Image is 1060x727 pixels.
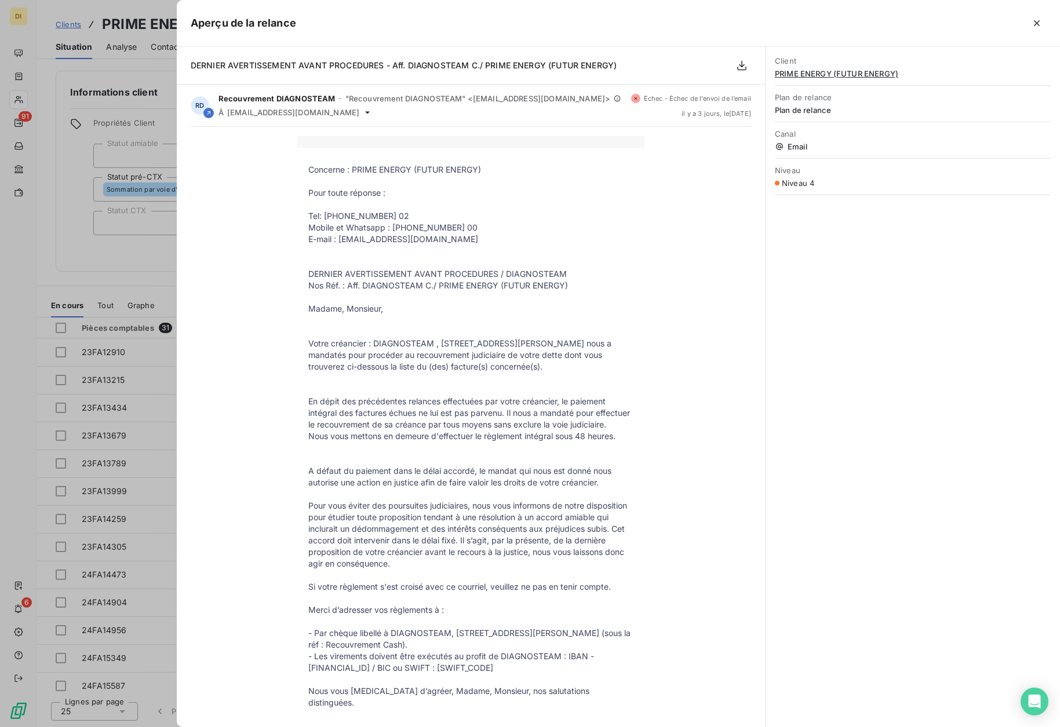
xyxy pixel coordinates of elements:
[644,95,751,102] span: Échec - Échec de l’envoi de l’email
[308,303,633,315] p: Madame, Monsieur,
[191,96,209,115] div: RD
[308,210,633,222] p: Tel: [PHONE_NUMBER] 02
[191,15,296,31] h5: Aperçu de la relance
[682,110,751,117] span: il y a 3 jours , le [DATE]
[308,164,633,176] p: Concerne : PRIME ENERGY (FUTUR ENERGY)
[338,95,341,102] span: -
[218,108,224,117] span: À
[1021,688,1048,715] div: Open Intercom Messenger
[308,685,633,708] p: Nous vous [MEDICAL_DATA] d’agréer, Madame, Monsieur, nos salutations distinguées.
[308,187,633,199] p: Pour toute réponse :
[308,604,633,616] p: Merci d’adresser vos règlements à :
[775,105,1051,115] span: Plan de relance
[308,338,633,372] p: Votre créancier : DIAGNOSTEAM , [STREET_ADDRESS][PERSON_NAME] nous a mandatés pour procéder au re...
[775,69,1051,78] span: PRIME ENERGY (FUTUR ENERGY)
[308,465,633,488] p: A défaut du paiement dans le délai accordé, le mandat qui nous est donné nous autorise une action...
[308,222,633,233] p: Mobile et Whatsapp : [PHONE_NUMBER] 00
[775,129,1051,138] span: Canal
[308,396,633,430] p: En dépit des précédentes relances effectuées par votre créancier, le paiement intégral des factur...
[308,280,633,291] p: Nos Réf. : Aff. DIAGNOSTEAM C./ PRIME ENERGY (FUTUR ENERGY)
[227,108,359,117] span: [EMAIL_ADDRESS][DOMAIN_NAME]
[191,60,617,70] span: DERNIER AVERTISSEMENT AVANT PROCEDURES - Aff. DIAGNOSTEAM C./ PRIME ENERGY (FUTUR ENERGY)
[308,500,633,569] p: Pour vous éviter des poursuites judiciaires, nous vous informons de notre disposition pour étudie...
[345,94,611,103] span: "Recouvrement DIAGNOSTEAM" <[EMAIL_ADDRESS][DOMAIN_NAME]>
[218,94,336,103] span: Recouvrement DIAGNOSTEAM
[308,268,633,280] p: DERNIER AVERTISSEMENT AVANT PROCEDURES / DIAGNOSTEAM
[775,93,1051,102] span: Plan de relance
[308,627,633,651] p: - Par chèque libellé à DIAGNOSTEAM, [STREET_ADDRESS][PERSON_NAME] (sous la réf : Recouvrement Cash).
[775,166,1051,175] span: Niveau
[308,430,633,442] p: Nous vous mettons en demeure d'effectuer le règlement intégral sous 48 heures.
[775,56,1051,65] span: Client
[308,233,633,245] p: E-mail : [EMAIL_ADDRESS][DOMAIN_NAME]
[782,178,814,188] span: Niveau 4
[308,581,633,593] p: Si votre règlement s'est croisé avec ce courriel, veuillez ne pas en tenir compte.
[308,651,633,674] p: - Les virements doivent être exécutés au profit de DIAGNOSTEAM : IBAN - [FINANCIAL_ID] / BIC ou S...
[775,142,1051,151] span: Email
